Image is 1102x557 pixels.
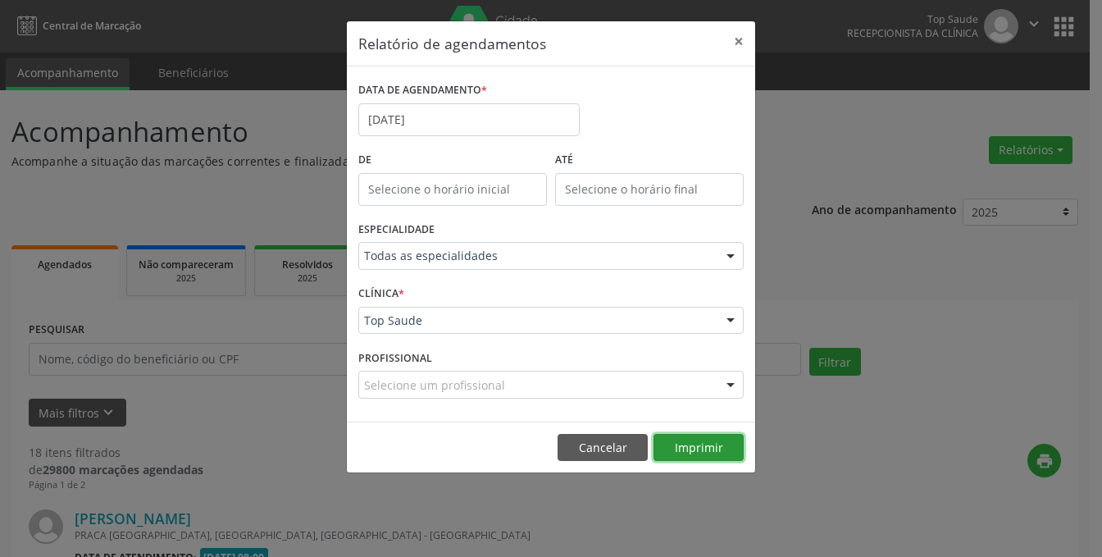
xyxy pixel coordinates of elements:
[358,217,435,243] label: ESPECIALIDADE
[358,148,547,173] label: De
[358,281,404,307] label: CLÍNICA
[653,434,744,462] button: Imprimir
[558,434,648,462] button: Cancelar
[358,345,432,371] label: PROFISSIONAL
[358,78,487,103] label: DATA DE AGENDAMENTO
[555,173,744,206] input: Selecione o horário final
[358,33,546,54] h5: Relatório de agendamentos
[364,377,505,394] span: Selecione um profissional
[364,313,710,329] span: Top Saude
[722,21,755,62] button: Close
[358,173,547,206] input: Selecione o horário inicial
[364,248,710,264] span: Todas as especialidades
[358,103,580,136] input: Selecione uma data ou intervalo
[555,148,744,173] label: ATÉ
